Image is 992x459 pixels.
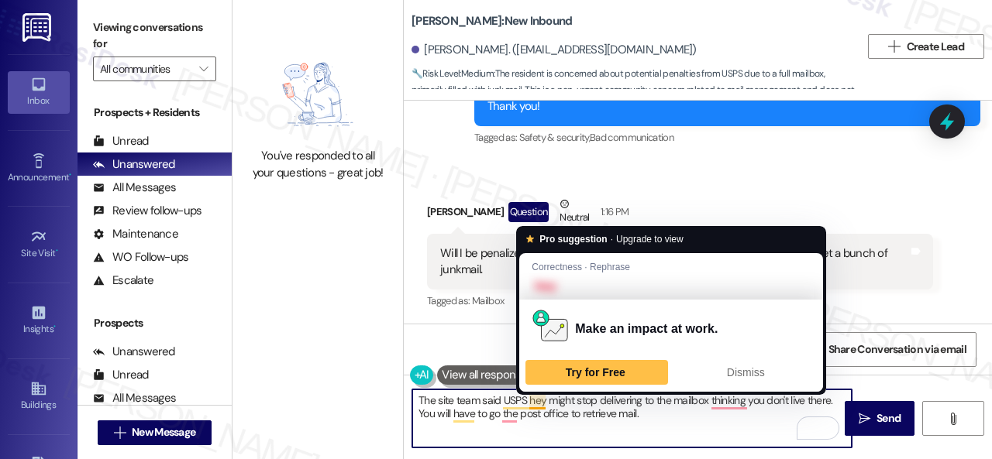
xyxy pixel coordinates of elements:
[93,180,176,196] div: All Messages
[818,332,976,367] button: Share Conversation via email
[114,426,126,439] i: 
[877,410,901,426] span: Send
[427,289,933,312] div: Tagged as:
[412,42,697,58] div: [PERSON_NAME]. ([EMAIL_ADDRESS][DOMAIN_NAME])
[8,300,70,341] a: Insights •
[132,424,195,440] span: New Message
[257,49,379,141] img: empty-state
[474,126,980,149] div: Tagged as:
[53,321,56,332] span: •
[868,34,984,59] button: Create Lead
[93,390,176,406] div: All Messages
[472,294,504,307] span: Mailbox
[93,133,149,149] div: Unread
[508,202,549,221] div: Question
[22,13,54,42] img: ResiDesk Logo
[8,375,70,417] a: Buildings
[93,249,188,265] div: WO Follow-ups
[199,63,208,75] i: 
[412,67,494,80] strong: 🔧 Risk Level: Medium
[77,315,232,331] div: Prospects
[93,15,216,57] label: Viewing conversations for
[907,39,964,55] span: Create Lead
[98,420,212,445] button: New Message
[93,367,149,383] div: Unread
[590,131,673,144] span: Bad communication
[93,226,178,242] div: Maintenance
[888,40,900,53] i: 
[597,204,629,220] div: 1:16 PM
[93,344,175,360] div: Unanswered
[828,341,966,358] span: Share Conversation via email
[859,413,870,425] i: 
[845,401,914,436] button: Send
[556,196,592,228] div: Neutral
[412,66,860,115] span: : The resident is concerned about potential penalties from USPS due to a full mailbox, primarily ...
[93,156,175,173] div: Unanswered
[519,131,590,144] span: Safety & security ,
[427,196,933,234] div: [PERSON_NAME]
[412,389,852,447] textarea: To enrich screen reader interactions, please activate Accessibility in Grammarly extension settings
[69,170,71,180] span: •
[93,203,201,219] div: Review follow-ups
[56,245,58,256] span: •
[8,224,70,265] a: Site Visit •
[93,272,153,289] div: Escalate
[250,148,386,181] div: You've responded to all your questions - great job!
[947,413,959,425] i: 
[100,57,191,81] input: All communities
[77,104,232,121] div: Prospects + Residents
[440,245,908,279] div: Will I be penalized by USPS in some manner if my mailbox runs out of room? I get a bunch of junkm...
[412,13,572,29] b: [PERSON_NAME]: New Inbound
[8,71,70,113] a: Inbox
